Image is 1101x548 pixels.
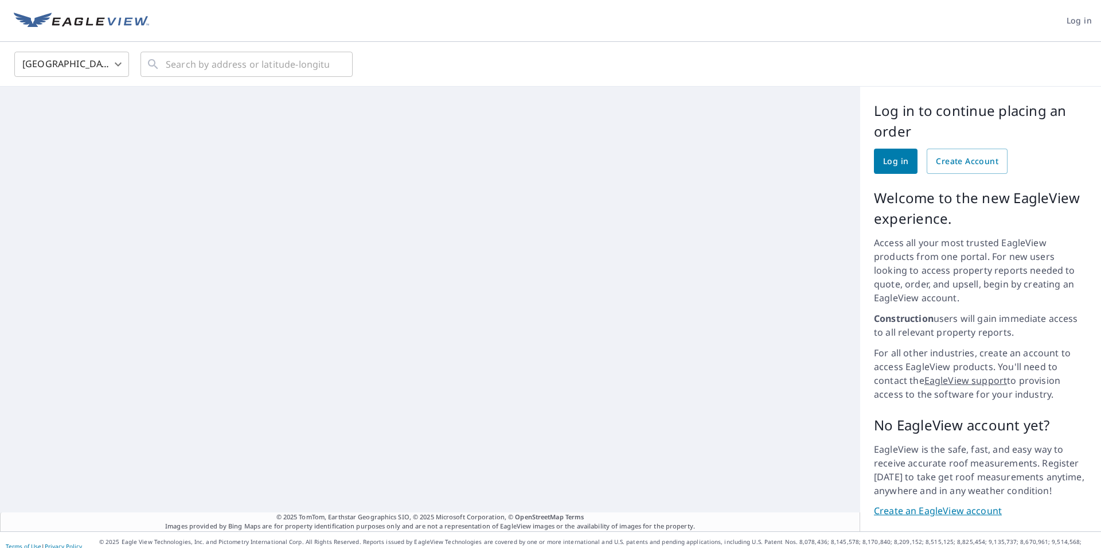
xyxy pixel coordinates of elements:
a: EagleView support [924,374,1008,387]
span: Log in [883,154,908,169]
a: Create Account [927,149,1008,174]
a: Terms [565,512,584,521]
a: Create an EagleView account [874,504,1087,518]
a: OpenStreetMap [515,512,563,521]
span: © 2025 TomTom, Earthstar Geographics SIO, © 2025 Microsoft Corporation, © [276,512,584,522]
p: EagleView is the safe, fast, and easy way to receive accurate roof measurements. Register [DATE] ... [874,442,1087,498]
p: Access all your most trusted EagleView products from one portal. For new users looking to access ... [874,236,1087,305]
strong: Construction [874,312,934,325]
img: EV Logo [14,13,149,30]
p: Log in to continue placing an order [874,100,1087,142]
input: Search by address or latitude-longitude [166,48,329,80]
p: Welcome to the new EagleView experience. [874,188,1087,229]
div: [GEOGRAPHIC_DATA] [14,48,129,80]
p: For all other industries, create an account to access EagleView products. You'll need to contact ... [874,346,1087,401]
a: Log in [874,149,918,174]
p: users will gain immediate access to all relevant property reports. [874,312,1087,339]
span: Log in [1067,14,1092,28]
p: No EagleView account yet? [874,415,1087,436]
span: Create Account [936,154,998,169]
